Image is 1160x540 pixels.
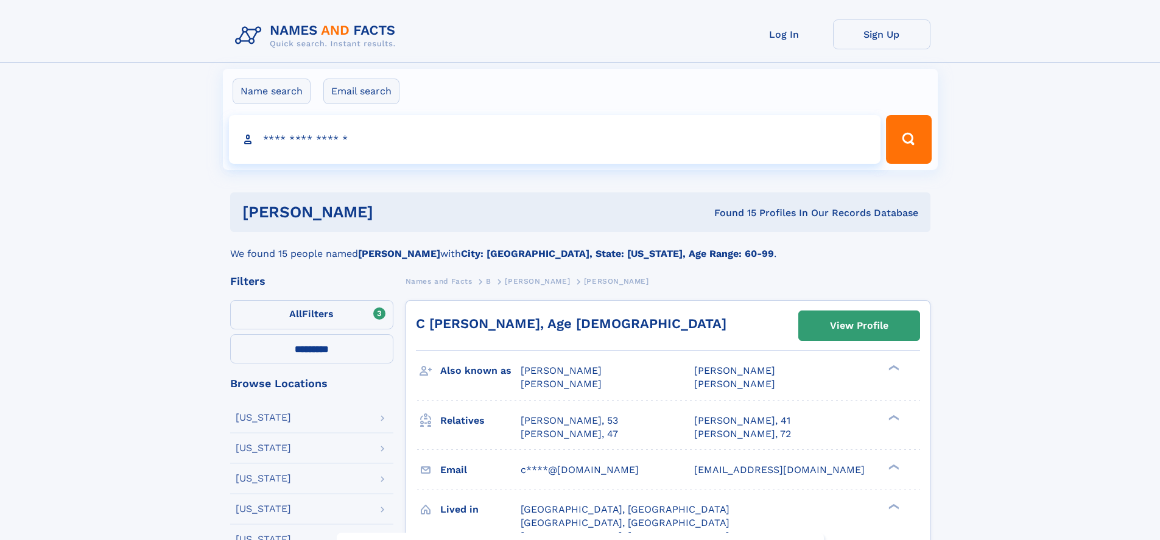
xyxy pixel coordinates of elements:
[323,79,399,104] label: Email search
[521,503,729,515] span: [GEOGRAPHIC_DATA], [GEOGRAPHIC_DATA]
[694,427,791,441] a: [PERSON_NAME], 72
[505,277,570,286] span: [PERSON_NAME]
[521,427,618,441] a: [PERSON_NAME], 47
[230,300,393,329] label: Filters
[736,19,833,49] a: Log In
[416,316,726,331] a: C [PERSON_NAME], Age [DEMOGRAPHIC_DATA]
[521,378,602,390] span: [PERSON_NAME]
[521,517,729,528] span: [GEOGRAPHIC_DATA], [GEOGRAPHIC_DATA]
[229,115,881,164] input: search input
[486,273,491,289] a: B
[236,504,291,514] div: [US_STATE]
[406,273,473,289] a: Names and Facts
[505,273,570,289] a: [PERSON_NAME]
[694,378,775,390] span: [PERSON_NAME]
[233,79,311,104] label: Name search
[242,205,544,220] h1: [PERSON_NAME]
[230,276,393,287] div: Filters
[440,460,521,480] h3: Email
[885,364,900,372] div: ❯
[230,19,406,52] img: Logo Names and Facts
[440,360,521,381] h3: Also known as
[885,463,900,471] div: ❯
[440,410,521,431] h3: Relatives
[833,19,930,49] a: Sign Up
[230,378,393,389] div: Browse Locations
[236,413,291,423] div: [US_STATE]
[544,206,918,220] div: Found 15 Profiles In Our Records Database
[694,464,865,475] span: [EMAIL_ADDRESS][DOMAIN_NAME]
[236,443,291,453] div: [US_STATE]
[521,365,602,376] span: [PERSON_NAME]
[799,311,919,340] a: View Profile
[521,414,618,427] a: [PERSON_NAME], 53
[486,277,491,286] span: B
[886,115,931,164] button: Search Button
[358,248,440,259] b: [PERSON_NAME]
[830,312,888,340] div: View Profile
[461,248,774,259] b: City: [GEOGRAPHIC_DATA], State: [US_STATE], Age Range: 60-99
[584,277,649,286] span: [PERSON_NAME]
[885,413,900,421] div: ❯
[885,502,900,510] div: ❯
[694,414,790,427] a: [PERSON_NAME], 41
[694,365,775,376] span: [PERSON_NAME]
[236,474,291,483] div: [US_STATE]
[230,232,930,261] div: We found 15 people named with .
[440,499,521,520] h3: Lived in
[289,308,302,320] span: All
